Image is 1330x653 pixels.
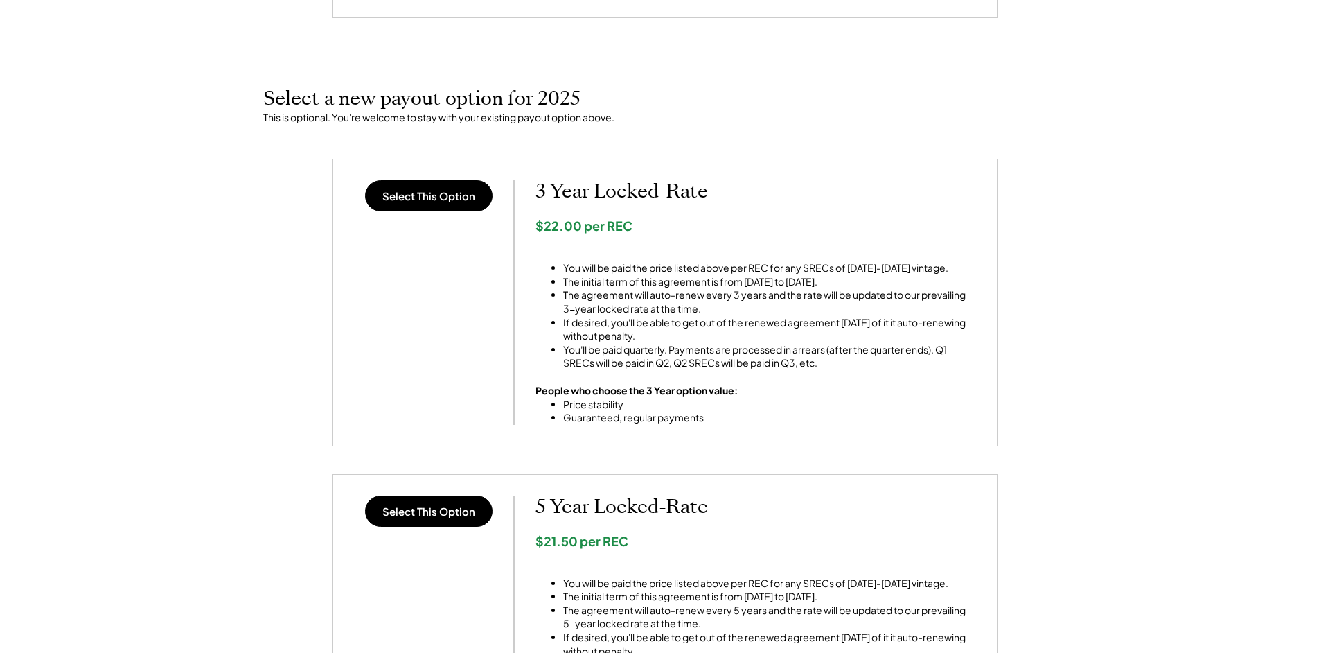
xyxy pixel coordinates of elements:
li: The initial term of this agreement is from [DATE] to [DATE]. [563,590,976,604]
li: Price stability [563,398,738,412]
h2: 3 Year Locked-Rate [535,180,976,204]
li: If desired, you'll be able to get out of the renewed agreement [DATE] of it it auto-renewing with... [563,316,976,343]
h2: 5 Year Locked-Rate [535,496,976,519]
div: $22.00 per REC [535,218,976,234]
h2: Select a new payout option for 2025 [263,87,1067,111]
strong: People who choose the 3 Year option value: [535,384,738,397]
div: $21.50 per REC [535,533,976,549]
button: Select This Option [365,180,493,211]
li: You will be paid the price listed above per REC for any SRECs of [DATE]-[DATE] vintage. [563,261,976,275]
div: This is optional. You're welcome to stay with your existing payout option above. [263,111,1067,125]
li: You'll be paid quarterly. Payments are processed in arrears (after the quarter ends). Q1 SRECs wi... [563,343,976,370]
li: You will be paid the price listed above per REC for any SRECs of [DATE]-[DATE] vintage. [563,577,976,591]
li: The initial term of this agreement is from [DATE] to [DATE]. [563,275,976,289]
button: Select This Option [365,496,493,527]
li: The agreement will auto-renew every 3 years and the rate will be updated to our prevailing 3-year... [563,288,976,315]
li: Guaranteed, regular payments [563,411,738,425]
li: The agreement will auto-renew every 5 years and the rate will be updated to our prevailing 5-year... [563,604,976,631]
